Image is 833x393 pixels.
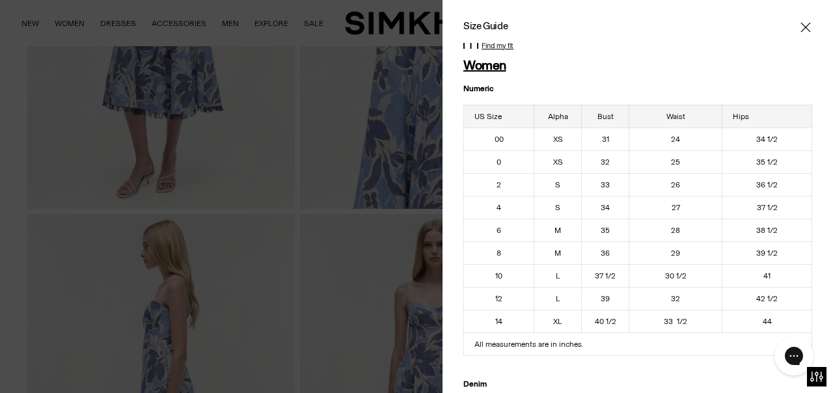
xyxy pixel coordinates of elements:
td: 38 1/2 [722,219,812,241]
td: 00 [464,128,534,150]
td: S [534,196,582,219]
td: 44 [722,310,812,332]
td: 28 [629,219,722,241]
iframe: Gorgias live chat messenger [768,332,820,380]
td: 34 [582,196,629,219]
td: 39 1/2 [722,241,812,264]
td: 6 [464,219,534,241]
td: 33 [582,173,629,196]
button: Close [799,21,812,34]
td: 10 [464,264,534,287]
th: Bust [582,105,629,128]
strong: Denim [463,379,487,388]
th: Waist [629,105,722,128]
td: 25 [629,150,722,173]
td: XS [534,128,582,150]
strong: Numeric [463,84,493,93]
td: 12 [464,287,534,310]
td: 24 [629,128,722,150]
td: S [534,173,582,196]
th: US Size [464,105,534,128]
td: 36 1/2 [722,173,812,196]
td: 4 [464,196,534,219]
td: 29 [629,241,722,264]
td: 8 [464,241,534,264]
td: XL [534,310,582,332]
td: 40 1/2 [582,310,629,332]
td: 32 [582,150,629,173]
td: 39 [582,287,629,310]
strong: Women [463,57,506,73]
td: 37 1/2 [722,196,812,219]
td: 0 [464,150,534,173]
td: 2 [464,173,534,196]
th: Alpha [534,105,582,128]
td: 14 [464,310,534,332]
td: M [534,219,582,241]
td: 37 1/2 [582,264,629,287]
td: 35 [582,219,629,241]
td: 32 [629,287,722,310]
td: L [534,287,582,310]
td: 33 1/2 [629,310,722,332]
td: 41 [722,264,812,287]
td: XS [534,150,582,173]
td: M [534,241,582,264]
td: 26 [629,173,722,196]
td: 31 [582,128,629,150]
td: 30 1/2 [629,264,722,287]
td: 42 1/2 [722,287,812,310]
td: 27 [629,196,722,219]
td: All measurements are in inches. [464,332,812,355]
td: 36 [582,241,629,264]
td: 35 1/2 [722,150,812,173]
td: 34 1/2 [722,128,812,150]
th: Hips [722,105,812,128]
td: L [534,264,582,287]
